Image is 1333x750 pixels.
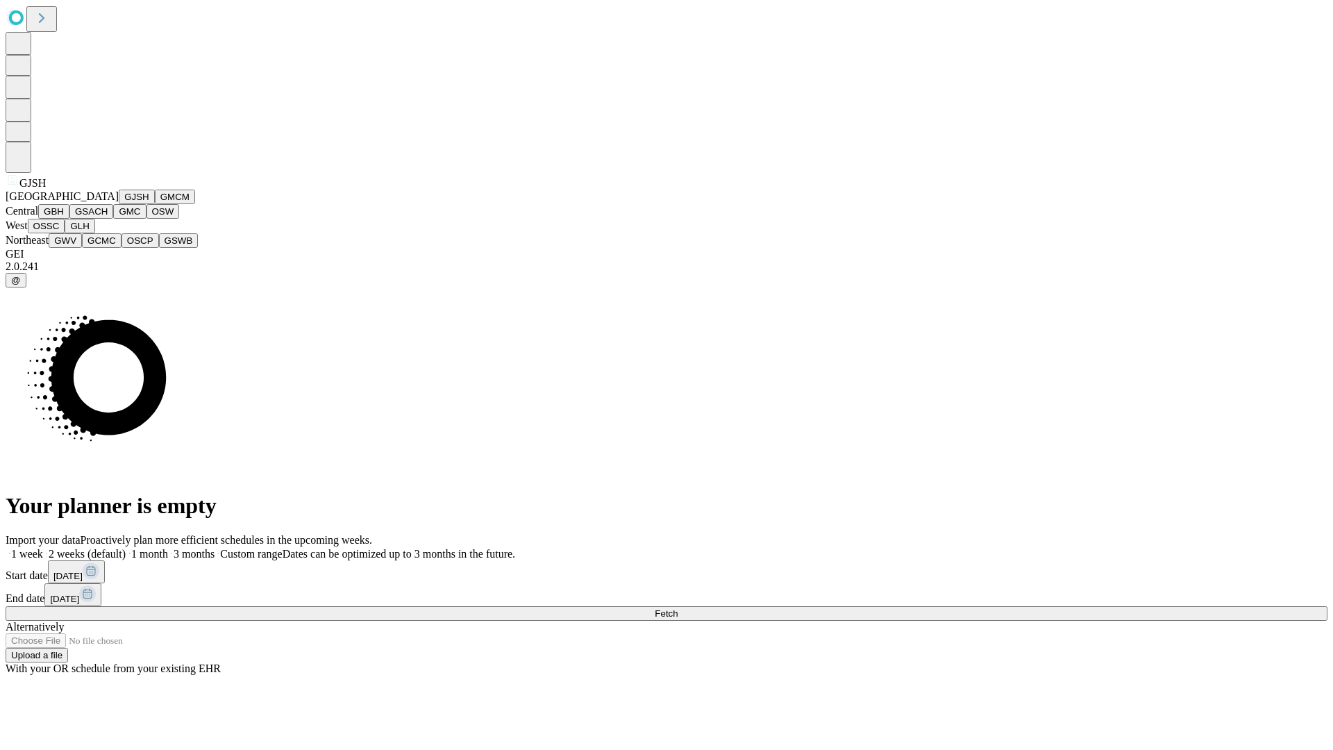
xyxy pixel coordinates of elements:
[6,621,64,633] span: Alternatively
[49,233,82,248] button: GWV
[6,662,221,674] span: With your OR schedule from your existing EHR
[6,234,49,246] span: Northeast
[65,219,94,233] button: GLH
[159,233,199,248] button: GSWB
[28,219,65,233] button: OSSC
[50,594,79,604] span: [DATE]
[6,493,1327,519] h1: Your planner is empty
[44,583,101,606] button: [DATE]
[146,204,180,219] button: OSW
[19,177,46,189] span: GJSH
[6,560,1327,583] div: Start date
[174,548,215,560] span: 3 months
[119,190,155,204] button: GJSH
[6,260,1327,273] div: 2.0.241
[6,190,119,202] span: [GEOGRAPHIC_DATA]
[6,583,1327,606] div: End date
[49,548,126,560] span: 2 weeks (default)
[11,275,21,285] span: @
[6,205,38,217] span: Central
[81,534,372,546] span: Proactively plan more efficient schedules in the upcoming weeks.
[131,548,168,560] span: 1 month
[6,534,81,546] span: Import your data
[6,606,1327,621] button: Fetch
[6,219,28,231] span: West
[69,204,113,219] button: GSACH
[6,248,1327,260] div: GEI
[283,548,515,560] span: Dates can be optimized up to 3 months in the future.
[53,571,83,581] span: [DATE]
[121,233,159,248] button: OSCP
[38,204,69,219] button: GBH
[48,560,105,583] button: [DATE]
[113,204,146,219] button: GMC
[82,233,121,248] button: GCMC
[11,548,43,560] span: 1 week
[655,608,678,619] span: Fetch
[155,190,195,204] button: GMCM
[6,648,68,662] button: Upload a file
[220,548,282,560] span: Custom range
[6,273,26,287] button: @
